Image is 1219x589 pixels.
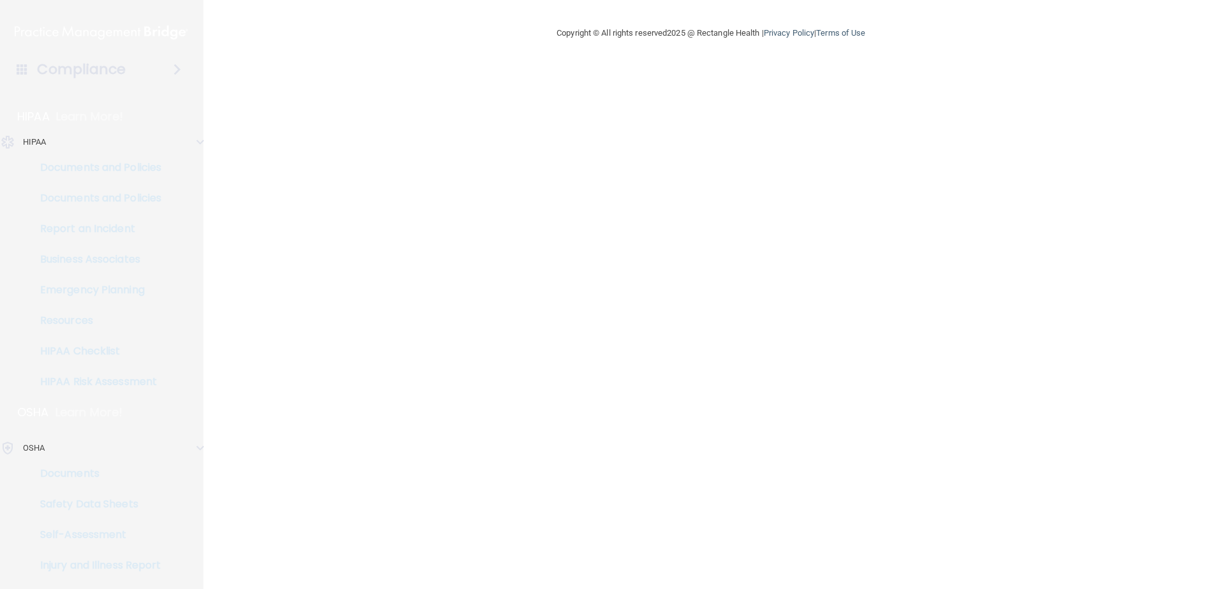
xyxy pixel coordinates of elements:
p: OSHA [17,405,49,420]
p: Safety Data Sheets [8,498,182,511]
p: Documents and Policies [8,161,182,174]
p: HIPAA Checklist [8,345,182,358]
p: Business Associates [8,253,182,266]
p: Learn More! [56,109,124,124]
img: PMB logo [15,20,188,45]
a: Privacy Policy [764,28,814,38]
p: Self-Assessment [8,528,182,541]
h4: Compliance [37,61,126,78]
p: HIPAA [17,109,50,124]
p: HIPAA Risk Assessment [8,375,182,388]
p: Emergency Planning [8,284,182,296]
p: Learn More! [55,405,123,420]
p: Documents [8,467,182,480]
p: Documents and Policies [8,192,182,205]
p: Injury and Illness Report [8,559,182,572]
p: HIPAA [23,135,47,150]
div: Copyright © All rights reserved 2025 @ Rectangle Health | | [478,13,944,54]
a: Terms of Use [816,28,865,38]
p: Resources [8,314,182,327]
p: OSHA [23,440,45,456]
p: Report an Incident [8,222,182,235]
